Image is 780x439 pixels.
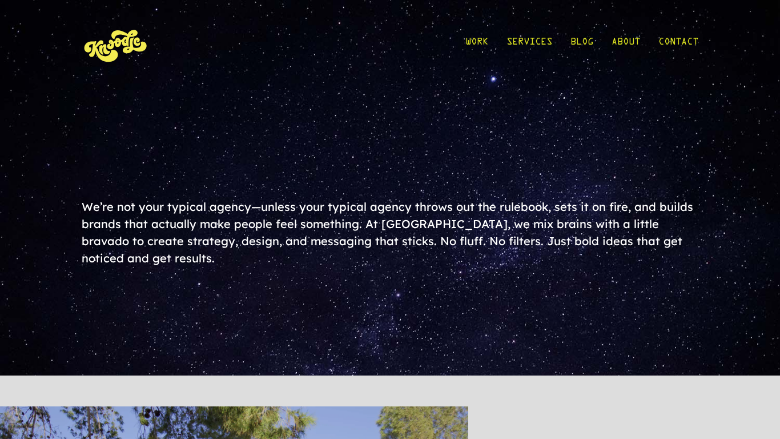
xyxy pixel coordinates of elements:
[612,18,640,71] a: About
[506,18,552,71] a: Services
[570,18,593,71] a: Blog
[82,198,698,267] div: We’re not your typical agency—unless your typical agency throws out the rulebook, sets it on fire...
[658,18,698,71] a: Contact
[465,18,488,71] a: Work
[82,18,150,71] img: KnoLogo(yellow)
